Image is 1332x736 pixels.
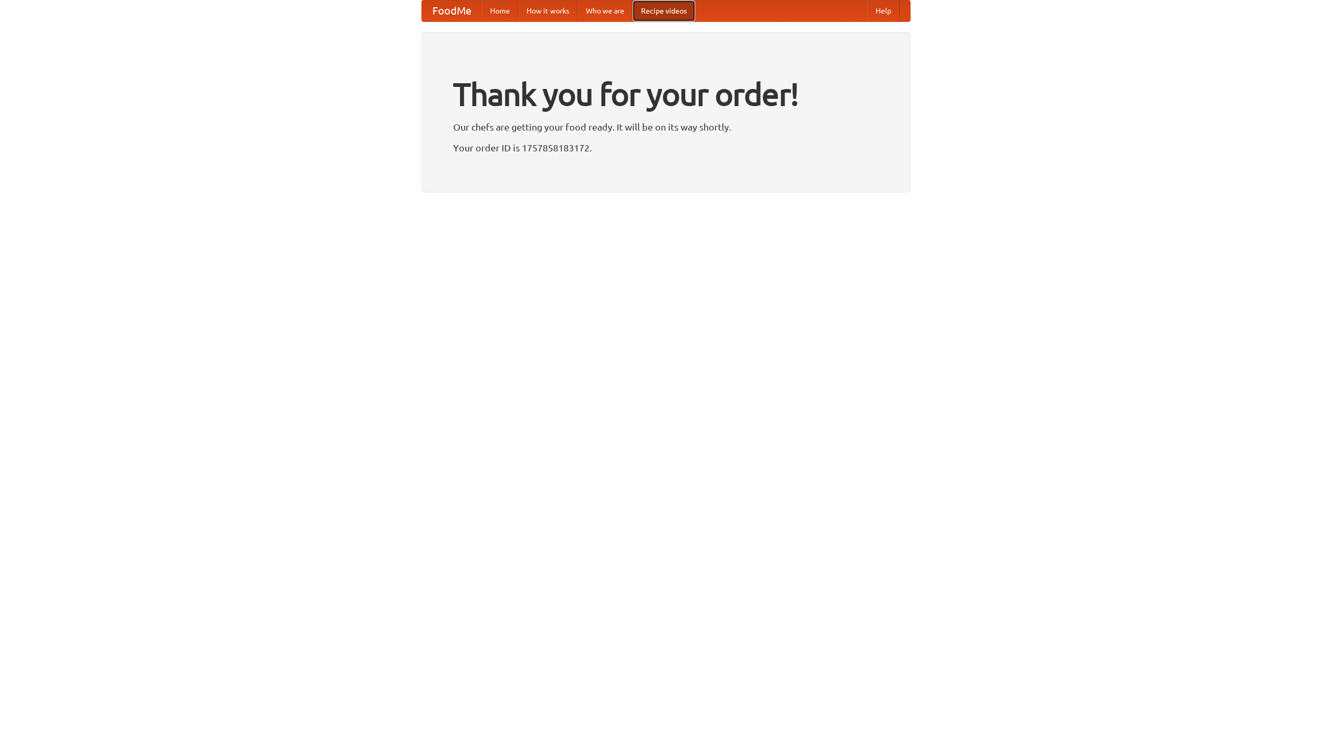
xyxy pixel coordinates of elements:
p: Our chefs are getting your food ready. It will be on its way shortly. [453,119,879,135]
h1: Thank you for your order! [453,69,879,119]
a: Help [867,1,900,21]
a: Home [482,1,518,21]
p: Your order ID is 1757858183172. [453,140,879,156]
a: Recipe videos [633,1,695,21]
a: Who we are [578,1,633,21]
a: How it works [518,1,578,21]
a: FoodMe [422,1,482,21]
